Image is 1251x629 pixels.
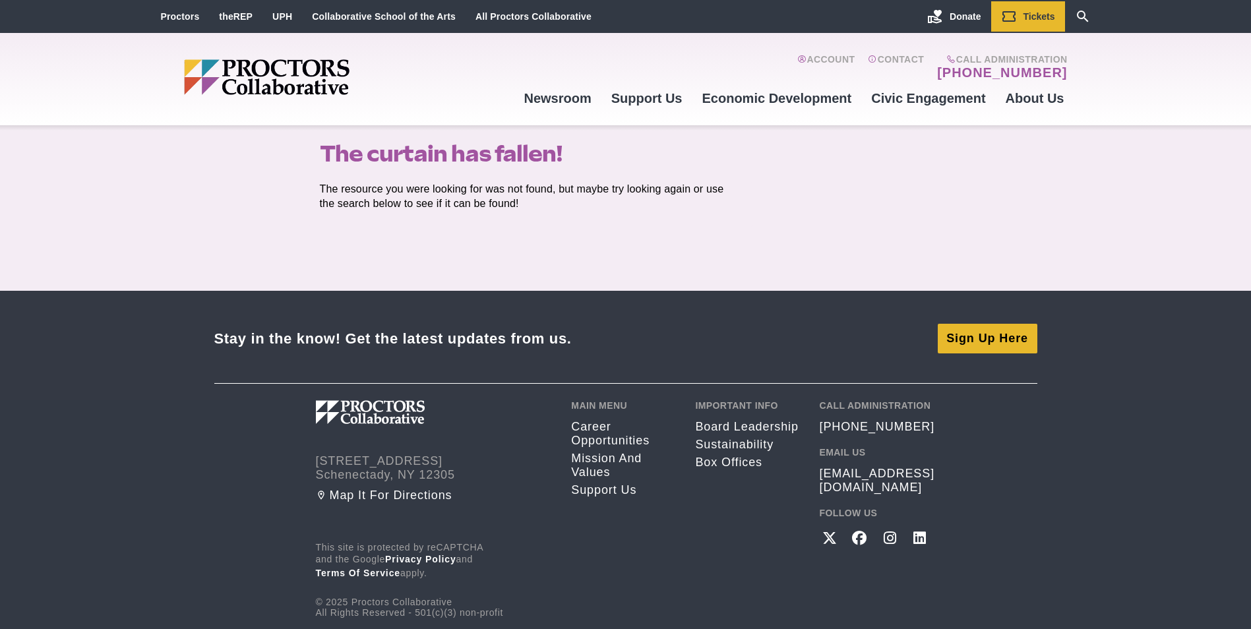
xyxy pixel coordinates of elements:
[184,59,451,95] img: Proctors logo
[475,11,592,22] a: All Proctors Collaborative
[938,324,1037,353] a: Sign Up Here
[214,330,572,347] div: Stay in the know! Get the latest updates from us.
[819,447,935,458] h2: Email Us
[385,554,456,564] a: Privacy Policy
[571,400,675,411] h2: Main Menu
[861,80,995,116] a: Civic Engagement
[692,80,862,116] a: Economic Development
[937,65,1067,80] a: [PHONE_NUMBER]
[819,508,935,518] h2: Follow Us
[695,420,799,434] a: Board Leadership
[316,568,401,578] a: Terms of Service
[996,80,1074,116] a: About Us
[312,11,456,22] a: Collaborative School of the Arts
[819,467,935,494] a: [EMAIL_ADDRESS][DOMAIN_NAME]
[316,454,552,482] address: [STREET_ADDRESS] Schenectady, NY 12305
[320,141,738,166] h1: The curtain has fallen!
[797,54,855,80] a: Account
[933,54,1067,65] span: Call Administration
[819,400,935,411] h2: Call Administration
[320,182,738,211] p: The resource you were looking for was not found, but maybe try looking again or use the search be...
[868,54,924,80] a: Contact
[1065,1,1101,32] a: Search
[695,438,799,452] a: Sustainability
[219,11,253,22] a: theREP
[571,420,675,448] a: Career opportunities
[571,483,675,497] a: Support Us
[950,11,981,22] span: Donate
[695,400,799,411] h2: Important Info
[819,420,934,434] a: [PHONE_NUMBER]
[316,489,552,502] a: Map it for directions
[161,11,200,22] a: Proctors
[601,80,692,116] a: Support Us
[1023,11,1055,22] span: Tickets
[514,80,601,116] a: Newsroom
[917,1,991,32] a: Donate
[695,456,799,469] a: Box Offices
[316,542,552,580] p: This site is protected by reCAPTCHA and the Google and apply.
[272,11,292,22] a: UPH
[316,542,552,618] div: © 2025 Proctors Collaborative All Rights Reserved - 501(c)(3) non-profit
[991,1,1065,32] a: Tickets
[316,400,494,424] img: Proctors logo
[571,452,675,479] a: Mission and Values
